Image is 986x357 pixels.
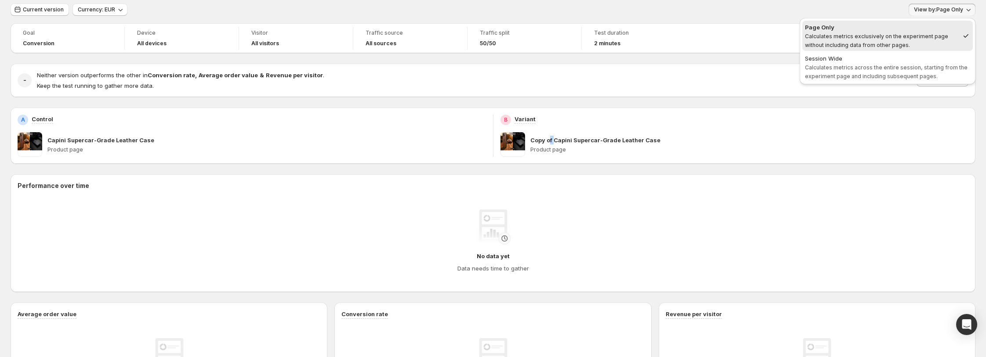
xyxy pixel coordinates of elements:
[47,146,486,153] p: Product page
[477,252,510,260] h4: No data yet
[956,314,977,335] div: Open Intercom Messenger
[457,264,529,273] h4: Data needs time to gather
[914,6,963,13] span: View by: Page Only
[530,136,660,144] p: Copy of Capini Supercar-Grade Leather Case
[666,310,722,318] h3: Revenue per visitor
[11,4,69,16] button: Current version
[594,29,684,36] span: Test duration
[23,76,26,85] h2: -
[18,310,76,318] h3: Average order value
[251,29,341,48] a: VisitorAll visitors
[251,40,279,47] h4: All visitors
[530,146,969,153] p: Product page
[805,64,968,79] span: Calculates metrics across the entire session, starting from the experiment page and including sub...
[37,72,324,79] span: Neither version outperforms the other in .
[18,181,968,190] h2: Performance over time
[805,54,970,63] div: Session Wide
[78,6,115,13] span: Currency: EUR
[515,115,536,123] p: Variant
[18,132,42,157] img: Capini Supercar-Grade Leather Case
[251,29,341,36] span: Visitor
[504,116,507,123] h2: B
[21,116,25,123] h2: A
[366,29,455,36] span: Traffic source
[137,29,226,36] span: Device
[480,40,496,47] span: 50/50
[594,40,620,47] span: 2 minutes
[23,6,64,13] span: Current version
[137,29,226,48] a: DeviceAll devices
[909,4,975,16] button: View by:Page Only
[199,72,258,79] strong: Average order value
[23,29,112,36] span: Goal
[480,29,569,36] span: Traffic split
[23,40,54,47] span: Conversion
[266,72,323,79] strong: Revenue per visitor
[480,29,569,48] a: Traffic split50/50
[500,132,525,157] img: Copy of Capini Supercar-Grade Leather Case
[341,310,388,318] h3: Conversion rate
[366,29,455,48] a: Traffic sourceAll sources
[805,23,959,32] div: Page Only
[594,29,684,48] a: Test duration2 minutes
[148,72,195,79] strong: Conversion rate
[47,136,154,144] p: Capini Supercar-Grade Leather Case
[23,29,112,48] a: GoalConversion
[366,40,396,47] h4: All sources
[72,4,127,16] button: Currency: EUR
[195,72,197,79] strong: ,
[260,72,264,79] strong: &
[37,82,154,89] span: Keep the test running to gather more data.
[475,209,511,245] img: No data yet
[137,40,167,47] h4: All devices
[32,115,53,123] p: Control
[805,33,948,48] span: Calculates metrics exclusively on the experiment page without including data from other pages.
